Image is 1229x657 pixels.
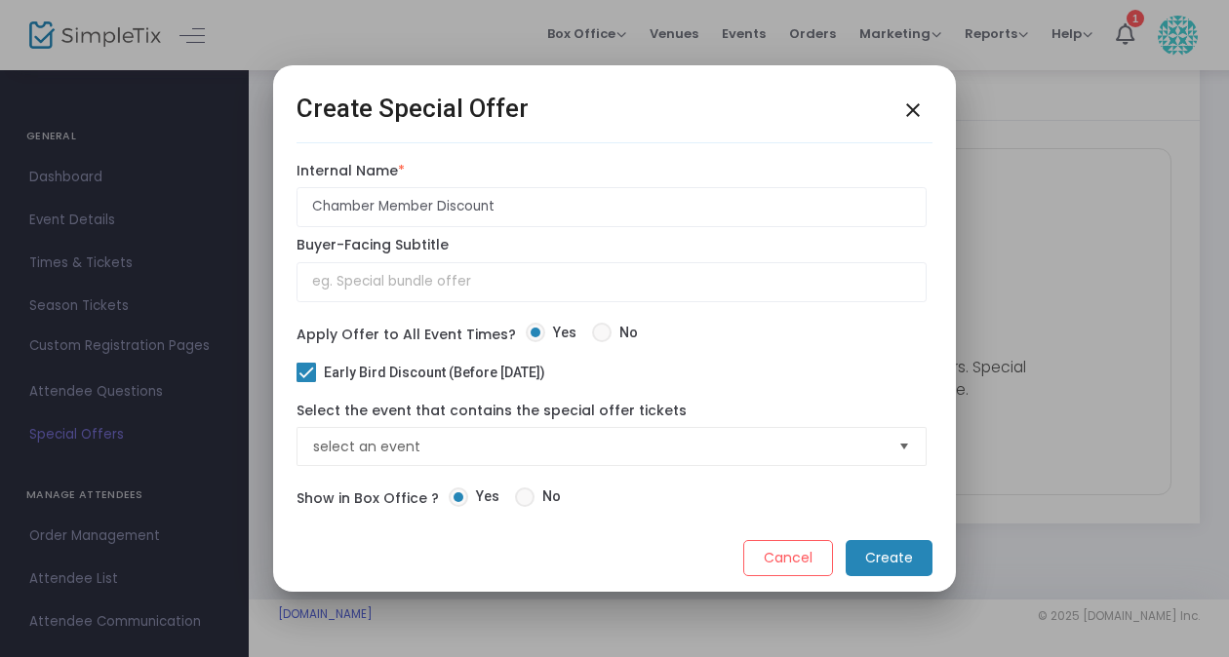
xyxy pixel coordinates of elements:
[297,325,516,345] label: Apply Offer to All Event Times?
[468,486,499,507] span: Yes
[535,486,561,507] span: No
[798,600,849,632] button: dismiss
[381,600,785,632] p: Please select at least one section for the special offer
[297,488,439,509] label: Show in Box Office ?
[891,428,918,465] button: Select
[846,540,932,576] m-button: Create
[901,98,925,122] mat-icon: close
[324,361,545,384] span: Early Bird Discount (Before [DATE])
[297,237,927,254] label: Buyer-Facing Subtitle
[297,187,927,227] input: eg. 50% off tickets for XYZ event
[297,401,687,421] label: Select the event that contains the special offer tickets
[297,262,927,302] input: eg. Special bundle offer
[297,163,927,180] label: Internal Name
[297,93,529,124] h2: Create Special Offer
[743,540,833,576] m-button: Cancel
[545,323,576,343] span: Yes
[313,437,883,456] span: select an event
[612,323,638,343] span: No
